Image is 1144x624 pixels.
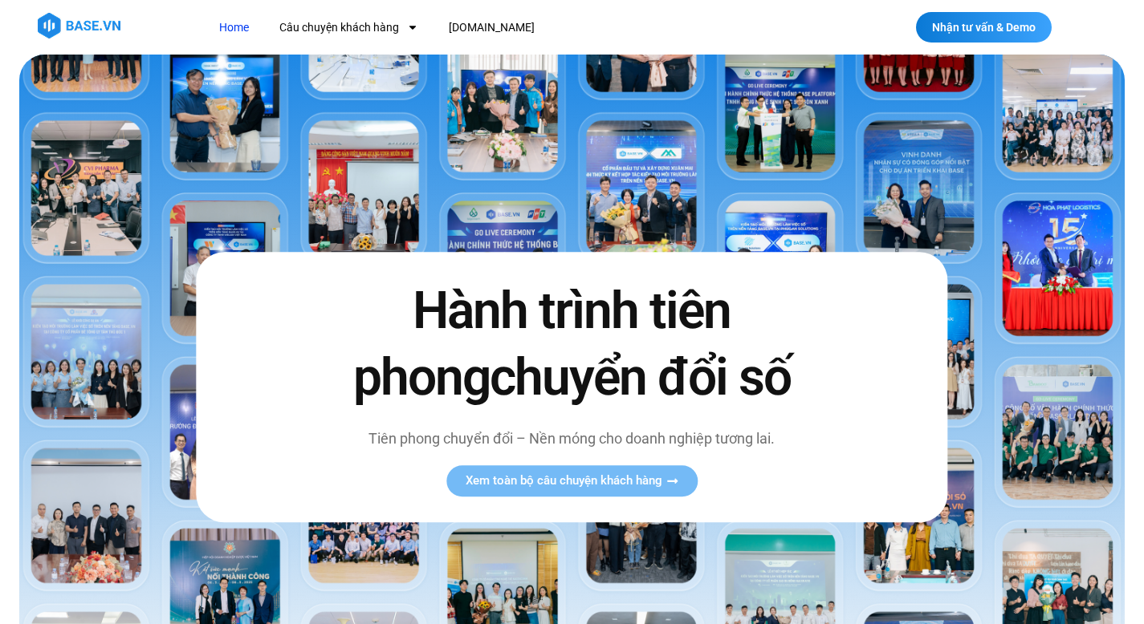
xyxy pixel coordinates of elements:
[916,12,1052,43] a: Nhận tư vấn & Demo
[437,13,547,43] a: [DOMAIN_NAME]
[320,278,824,411] h2: Hành trình tiên phong
[207,13,816,43] nav: Menu
[932,22,1036,33] span: Nhận tư vấn & Demo
[267,13,430,43] a: Câu chuyện khách hàng
[490,348,791,408] span: chuyển đổi số
[466,475,662,487] span: Xem toàn bộ câu chuyện khách hàng
[320,427,824,449] p: Tiên phong chuyển đổi – Nền móng cho doanh nghiệp tương lai.
[446,465,698,496] a: Xem toàn bộ câu chuyện khách hàng
[207,13,261,43] a: Home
